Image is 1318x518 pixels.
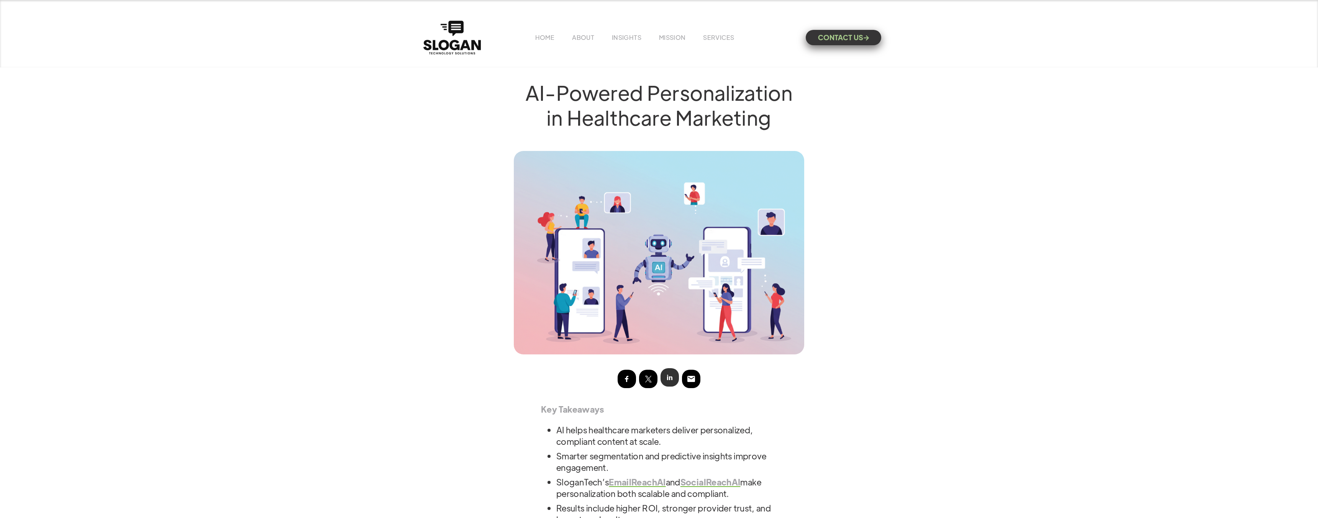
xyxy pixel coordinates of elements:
[556,424,777,447] li: AI helps healthcare marketers deliver personalized, compliant content at scale.
[541,403,604,415] strong: Key Takeaways
[622,374,631,384] img: facebook sharing button
[680,476,741,487] a: SocialReachAI
[609,476,666,487] a: EmailReachAI
[535,33,554,41] a: HOME
[687,374,696,384] img: email sharing button
[665,373,674,382] img: linkedin sharing button
[659,33,686,41] a: MISSION
[421,19,483,56] a: home
[644,374,653,384] img: twitter sharing button
[572,33,594,41] a: ABOUT
[612,33,641,41] a: INSIGHTS
[806,30,881,45] a: CONTACT US
[523,80,795,129] h1: AI-Powered Personalization in Healthcare Marketing
[556,450,777,473] li: Smarter segmentation and predictive insights improve engagement.
[703,33,734,41] a: SERVICES
[864,35,869,40] span: 
[556,476,777,499] li: SloganTech’s and make personalization both scalable and compliant.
